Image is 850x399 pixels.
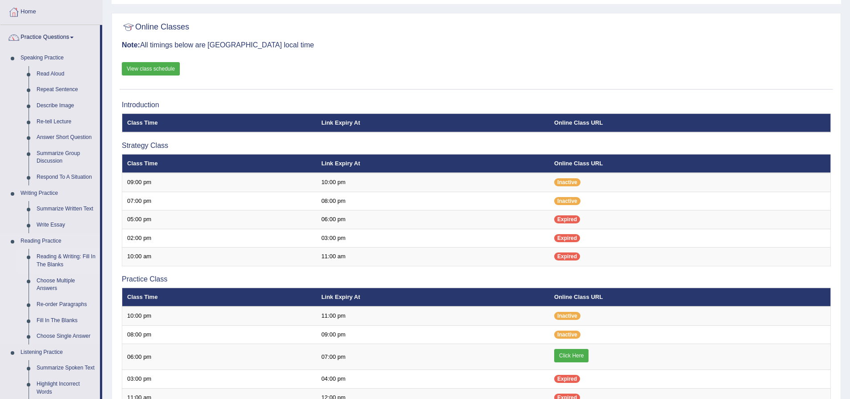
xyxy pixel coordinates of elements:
td: 06:00 pm [122,344,317,370]
td: 09:00 pm [122,173,317,192]
td: 03:00 pm [122,370,317,389]
td: 08:00 pm [316,192,549,210]
b: Note: [122,41,140,49]
a: Re-tell Lecture [33,114,100,130]
span: Expired [554,375,580,383]
a: Re-order Paragraphs [33,297,100,313]
a: Describe Image [33,98,100,114]
a: Answer Short Question [33,130,100,146]
a: Fill In The Blanks [33,313,100,329]
span: Expired [554,234,580,242]
h3: Practice Class [122,275,831,283]
th: Link Expiry At [316,154,549,173]
span: Expired [554,215,580,223]
td: 11:00 am [316,248,549,266]
span: Inactive [554,197,580,205]
a: Write Essay [33,217,100,233]
a: Writing Practice [17,185,100,202]
td: 04:00 pm [316,370,549,389]
a: View class schedule [122,62,180,76]
span: Expired [554,252,580,260]
td: 10:00 pm [316,173,549,192]
a: Reading Practice [17,233,100,249]
td: 05:00 pm [122,210,317,229]
h2: Online Classes [122,21,189,34]
a: Practice Questions [0,25,100,47]
td: 02:00 pm [122,229,317,248]
th: Class Time [122,113,317,132]
td: 11:00 pm [316,307,549,325]
a: Choose Single Answer [33,328,100,344]
th: Class Time [122,288,317,307]
span: Inactive [554,178,580,186]
td: 07:00 pm [316,344,549,370]
a: Repeat Sentence [33,82,100,98]
a: Read Aloud [33,66,100,82]
th: Link Expiry At [316,288,549,307]
h3: Strategy Class [122,142,831,150]
th: Class Time [122,154,317,173]
td: 03:00 pm [316,229,549,248]
th: Link Expiry At [316,113,549,132]
h3: All timings below are [GEOGRAPHIC_DATA] local time [122,41,831,49]
td: 07:00 pm [122,192,317,210]
a: Speaking Practice [17,50,100,66]
td: 10:00 pm [122,307,317,325]
a: Choose Multiple Answers [33,273,100,297]
a: Respond To A Situation [33,169,100,185]
td: 09:00 pm [316,325,549,344]
th: Online Class URL [549,154,830,173]
th: Online Class URL [549,288,830,307]
a: Listening Practice [17,344,100,361]
span: Inactive [554,331,580,339]
a: Summarize Written Text [33,201,100,217]
a: Click Here [554,349,589,362]
h3: Introduction [122,101,831,109]
span: Inactive [554,312,580,320]
a: Reading & Writing: Fill In The Blanks [33,249,100,273]
th: Online Class URL [549,113,830,132]
td: 08:00 pm [122,325,317,344]
td: 10:00 am [122,248,317,266]
a: Summarize Group Discussion [33,146,100,169]
a: Summarize Spoken Text [33,360,100,376]
td: 06:00 pm [316,210,549,229]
